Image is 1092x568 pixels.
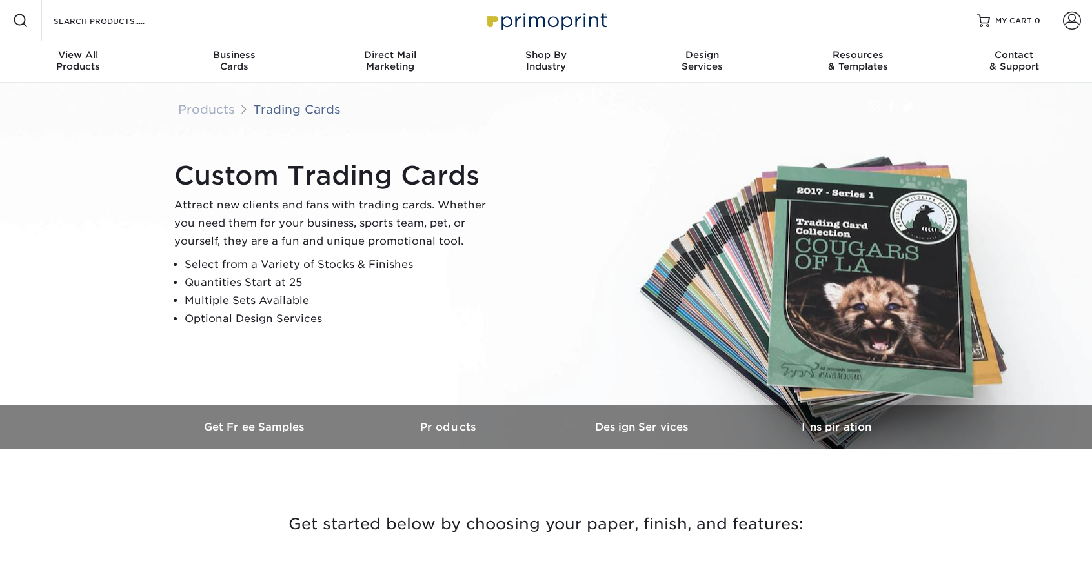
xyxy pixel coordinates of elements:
[185,292,497,310] li: Multiple Sets Available
[156,41,312,83] a: BusinessCards
[936,49,1092,72] div: & Support
[780,41,936,83] a: Resources& Templates
[312,41,468,83] a: Direct MailMarketing
[174,196,497,250] p: Attract new clients and fans with trading cards. Whether you need them for your business, sports ...
[468,41,624,83] a: Shop ByIndustry
[468,49,624,72] div: Industry
[156,49,312,72] div: Cards
[168,495,924,553] h3: Get started below by choosing your paper, finish, and features:
[936,41,1092,83] a: Contact& Support
[174,160,497,191] h1: Custom Trading Cards
[156,49,312,61] span: Business
[159,405,352,449] a: Get Free Samples
[312,49,468,61] span: Direct Mail
[178,102,235,116] a: Products
[740,405,933,449] a: Inspiration
[546,405,740,449] a: Design Services
[185,310,497,328] li: Optional Design Services
[352,405,546,449] a: Products
[312,49,468,72] div: Marketing
[740,421,933,433] h3: Inspiration
[185,256,497,274] li: Select from a Variety of Stocks & Finishes
[624,49,780,72] div: Services
[624,49,780,61] span: Design
[352,421,546,433] h3: Products
[546,421,740,433] h3: Design Services
[185,274,497,292] li: Quantities Start at 25
[995,15,1032,26] span: MY CART
[468,49,624,61] span: Shop By
[1035,16,1040,25] span: 0
[936,49,1092,61] span: Contact
[481,6,611,34] img: Primoprint
[253,102,341,116] a: Trading Cards
[780,49,936,61] span: Resources
[624,41,780,83] a: DesignServices
[780,49,936,72] div: & Templates
[52,13,178,28] input: SEARCH PRODUCTS.....
[159,421,352,433] h3: Get Free Samples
